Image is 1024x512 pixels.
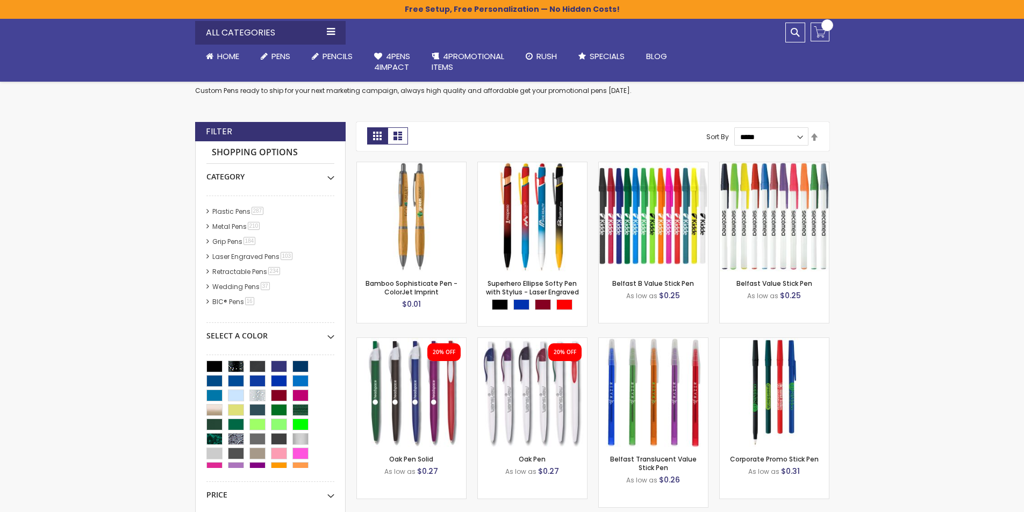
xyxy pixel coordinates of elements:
img: Oak Pen [478,338,587,447]
a: Oak Pen [519,455,546,464]
a: Superhero Ellipse Softy Pen with Stylus - Laser Engraved [486,279,579,297]
a: Specials [568,45,635,68]
a: Superhero Ellipse Softy Pen with Stylus - Laser Engraved [478,162,587,171]
span: 37 [261,282,270,290]
a: Retractable Pens234 [210,267,284,276]
a: Bamboo Sophisticate Pen - ColorJet Imprint [357,162,466,171]
a: Belfast Translucent Value Stick Pen [599,337,708,347]
span: $0.27 [417,466,438,477]
span: 103 [281,252,293,260]
a: Blog [635,45,678,68]
div: All Categories [195,21,346,45]
a: 4Pens4impact [363,45,421,80]
strong: Shopping Options [206,141,334,164]
div: 20% OFF [433,349,455,356]
span: As low as [747,291,778,300]
a: Bamboo Sophisticate Pen - ColorJet Imprint [366,279,457,297]
img: Belfast Translucent Value Stick Pen [599,338,708,447]
a: Pens [250,45,301,68]
span: Pens [271,51,290,62]
a: Belfast Translucent Value Stick Pen [610,455,697,472]
span: Specials [590,51,625,62]
a: Metal Pens210 [210,222,264,231]
span: As low as [748,467,779,476]
span: Pencils [323,51,353,62]
span: 184 [244,237,256,245]
a: Laser Engraved Pens103 [210,252,297,261]
a: Pencils [301,45,363,68]
div: Black [492,299,508,310]
span: 234 [268,267,281,275]
a: Home [195,45,250,68]
img: Belfast Value Stick Pen [720,162,829,271]
span: 4Pens 4impact [374,51,410,73]
span: $0.01 [402,299,421,309]
span: As low as [384,467,416,476]
span: $0.27 [538,466,559,477]
div: Category [206,164,334,182]
span: Blog [646,51,667,62]
strong: Filter [206,126,232,138]
a: Belfast B Value Stick Pen [612,279,694,288]
a: Rush [515,45,568,68]
span: $0.26 [659,474,680,485]
span: $0.31 [781,466,800,477]
div: Price [206,482,334,500]
a: Corporate Promo Stick Pen [720,337,829,347]
a: 4PROMOTIONALITEMS [421,45,515,80]
label: Sort By [706,132,729,141]
a: Wedding Pens37 [210,282,274,291]
a: Belfast B Value Stick Pen [599,162,708,171]
a: Grip Pens184 [210,237,260,246]
span: As low as [626,291,657,300]
a: Belfast Value Stick Pen [720,162,829,171]
img: Corporate Promo Stick Pen [720,338,829,447]
span: $0.25 [780,290,801,301]
img: Superhero Ellipse Softy Pen with Stylus - Laser Engraved [478,162,587,271]
span: 4PROMOTIONAL ITEMS [432,51,504,73]
a: Plastic Pens287 [210,207,268,216]
strong: Grid [367,127,388,145]
iframe: Google Customer Reviews [935,483,1024,512]
span: 287 [252,207,264,215]
a: Belfast Value Stick Pen [736,279,812,288]
span: $0.25 [659,290,680,301]
a: Oak Pen Solid [357,337,466,347]
span: 210 [248,222,260,230]
span: Rush [536,51,557,62]
span: Home [217,51,239,62]
div: Burgundy [535,299,551,310]
div: Red [556,299,572,310]
a: Corporate Promo Stick Pen [730,455,819,464]
a: Oak Pen Solid [389,455,433,464]
img: Bamboo Sophisticate Pen - ColorJet Imprint [357,162,466,271]
a: BIC® Pens16 [210,297,258,306]
img: Belfast B Value Stick Pen [599,162,708,271]
img: Oak Pen Solid [357,338,466,447]
a: Oak Pen [478,337,587,347]
span: As low as [505,467,536,476]
div: 20% OFF [554,349,576,356]
div: Select A Color [206,323,334,341]
div: Blue [513,299,529,310]
span: 16 [245,297,254,305]
span: As low as [626,475,657,485]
